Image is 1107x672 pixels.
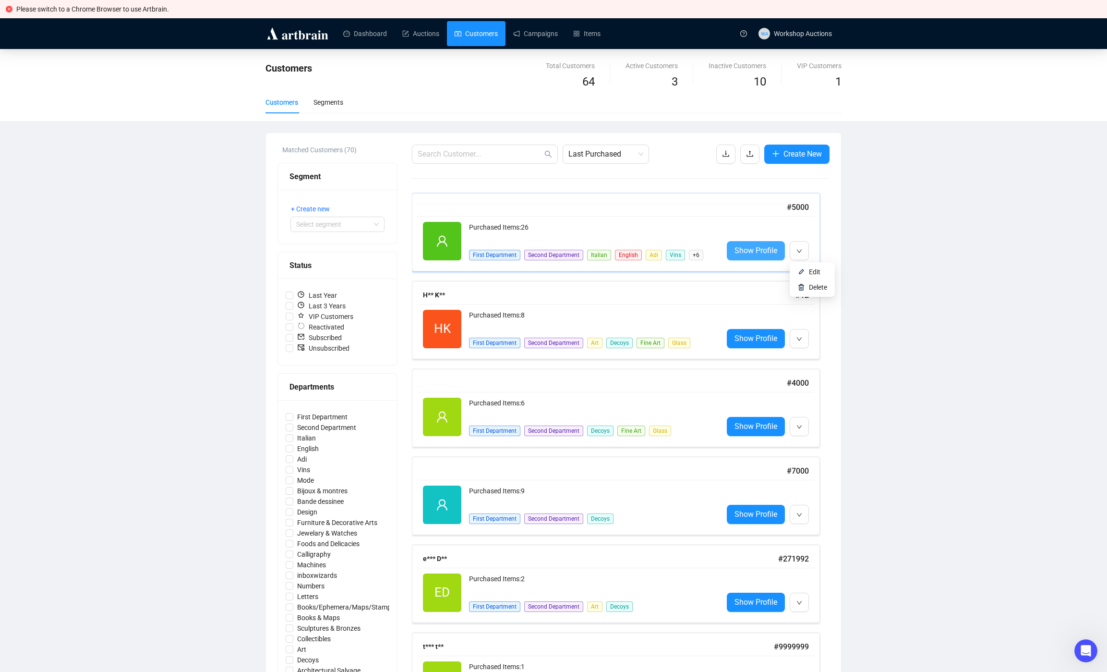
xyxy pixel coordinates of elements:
[293,301,349,311] span: Last 3 Years
[293,570,341,581] span: inboxwizards
[293,290,341,301] span: Last Year
[734,420,777,432] span: Show Profile
[436,499,448,511] span: user
[291,204,330,214] span: + Create new
[293,517,381,528] span: Furniture & Decorative Arts
[293,507,321,517] span: Design
[469,486,715,505] div: Purchased Items: 9
[637,338,664,348] span: Fine Art
[293,475,318,486] span: Mode
[293,634,335,644] span: Collectibles
[293,591,322,602] span: Letters
[727,417,785,436] a: Show Profile
[734,244,777,257] span: Show Profile
[293,655,323,665] span: Decoys
[734,596,777,608] span: Show Profile
[402,21,439,46] a: Auctions
[746,150,754,158] span: upload
[809,283,827,291] span: Delete
[293,644,310,655] span: Art
[469,250,520,260] span: First Department
[772,150,780,158] span: plus
[587,426,614,436] span: Decoys
[796,248,802,254] span: down
[760,29,768,37] span: WA
[469,426,520,436] span: First Department
[787,203,809,212] span: # 5000
[293,602,398,612] span: Books/Ephemera/Maps/Stamps
[734,508,777,520] span: Show Profile
[469,310,715,329] div: Purchased Items: 8
[293,443,323,454] span: English
[787,466,809,476] span: # 7000
[293,560,330,570] span: Machines
[293,433,320,443] span: Italian
[436,235,448,247] span: user
[666,250,685,260] span: Vins
[524,338,583,348] span: Second Department
[573,21,601,46] a: Items
[797,61,842,71] div: VIP Customers
[293,623,364,634] span: Sculptures & Bronzes
[727,505,785,524] a: Show Profile
[265,26,330,41] img: logo
[412,281,830,359] a: H** K**#12HKPurchased Items:8First DepartmentSecond DepartmentArtDecoysFine ArtGlassShow Profile
[796,336,802,342] span: down
[469,513,520,524] span: First Department
[709,61,766,71] div: Inactive Customers
[764,145,830,164] button: Create New
[293,332,346,343] span: Subscribed
[293,528,361,538] span: Jewelary & Watches
[734,332,777,344] span: Show Profile
[668,338,690,348] span: Glass
[796,424,802,430] span: down
[544,150,552,158] span: search
[524,513,583,524] span: Second Department
[587,338,602,348] span: Art
[469,222,715,241] div: Purchased Items: 26
[293,412,351,422] span: First Department
[289,381,385,393] div: Departments
[289,259,385,271] div: Status
[754,75,766,88] span: 10
[783,148,822,160] span: Create New
[293,454,311,464] span: Adi
[795,291,809,300] span: # 12
[587,601,602,612] span: Art
[835,75,842,88] span: 1
[778,554,809,563] span: # 271992
[606,601,633,612] span: Decoys
[313,97,343,108] div: Segments
[436,411,448,423] span: user
[787,379,809,388] span: # 4000
[689,250,703,260] span: + 6
[617,426,645,436] span: Fine Art
[290,201,337,217] button: + Create new
[434,319,451,339] span: HK
[418,148,542,160] input: Search Customer...
[646,250,662,260] span: Adi
[774,642,809,651] span: # 9999999
[606,338,633,348] span: Decoys
[455,21,498,46] a: Customers
[727,329,785,348] a: Show Profile
[293,464,314,475] span: Vins
[797,283,805,291] img: svg+xml;base64,PHN2ZyB4bWxucz0iaHR0cDovL3d3dy53My5vcmcvMjAwMC9zdmciIHhtbG5zOnhsaW5rPSJodHRwOi8vd3...
[293,612,344,623] span: Books & Maps
[546,61,595,71] div: Total Customers
[524,426,583,436] span: Second Department
[672,75,678,88] span: 3
[412,457,830,535] a: #7000userPurchased Items:9First DepartmentSecond DepartmentDecoysShow Profile
[412,369,830,447] a: #4000userPurchased Items:6First DepartmentSecond DepartmentDecoysFine ArtGlassShow Profile
[469,574,715,593] div: Purchased Items: 2
[412,545,830,623] a: e*** D**#271992EDPurchased Items:2First DepartmentSecond DepartmentArtDecoysShow Profile
[513,21,558,46] a: Campaigns
[293,486,351,496] span: Bijoux & montres
[343,21,387,46] a: Dashboard
[568,145,643,163] span: Last Purchased
[796,512,802,518] span: down
[734,18,753,49] a: question-circle
[587,250,611,260] span: Italian
[524,250,583,260] span: Second Department
[722,150,730,158] span: download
